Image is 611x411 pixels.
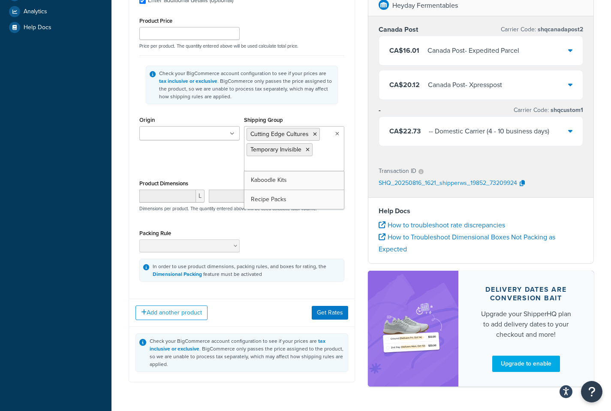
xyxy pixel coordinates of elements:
[24,8,47,15] span: Analytics
[139,230,171,236] label: Packing Rule
[428,79,502,91] div: Canada Post - Xpresspost
[139,18,172,24] label: Product Price
[251,175,287,184] span: Kaboodle Kits
[389,45,419,55] span: CA$16.01
[381,284,445,374] img: feature-image-bc-ddt-29f5f3347fd16b343e3944f0693b5c204e21c40c489948f4415d4740862b0302.png
[153,270,202,278] a: Dimensional Packing
[6,4,105,19] a: Analytics
[153,263,326,278] div: In order to use product dimensions, packing rules, and boxes for rating, the feature must be acti...
[581,381,602,402] button: Open Resource Center
[514,104,583,116] p: Carrier Code:
[24,24,51,31] span: Help Docs
[479,309,574,340] div: Upgrade your ShipperHQ plan to add delivery dates to your checkout and more!
[150,337,344,368] div: Check your BigCommerce account configuration to see if your prices are . BigCommerce only passes ...
[379,165,416,177] p: Transaction ID
[479,285,574,302] div: Delivery dates are conversion bait
[159,70,334,100] div: Check your BigCommerce account configuration to see if your prices are . BigCommerce only passes ...
[379,25,418,34] h3: Canada Post
[135,305,208,320] button: Add another product
[379,206,584,216] h4: Help Docs
[379,220,505,230] a: How to troubleshoot rate discrepancies
[389,126,421,136] span: CA$22.73
[6,20,105,35] a: Help Docs
[139,117,155,123] label: Origin
[429,125,549,137] div: - - Domestic Carrier (4 - 10 business days)
[137,43,346,49] p: Price per product. The quantity entered above will be used calculate total price.
[501,24,583,36] p: Carrier Code:
[159,77,217,85] a: tax inclusive or exclusive
[312,306,348,320] button: Get Rates
[379,177,517,190] p: SHQ_20250816_1621_shipperws_19852_73209924
[250,130,309,139] span: Cutting Edge Cultures
[379,232,555,254] a: How to Troubleshoot Dimensional Boxes Not Packing as Expected
[137,205,317,212] p: Dimensions per product. The quantity entered above will be used calculate total volume.
[196,190,205,202] span: L
[244,190,344,209] a: Recipe Packs
[244,171,344,190] a: Kaboodle Kits
[389,80,420,90] span: CA$20.12
[244,117,283,123] label: Shipping Group
[250,145,301,154] span: Temporary Invisible
[139,180,188,187] label: Product Dimensions
[549,106,583,115] span: shqcustom1
[427,45,519,57] div: Canada Post - Expedited Parcel
[492,356,560,372] a: Upgrade to enable
[536,25,583,34] span: shqcanadapost2
[379,106,381,115] h3: -
[251,195,286,204] span: Recipe Packs
[150,337,325,353] a: tax inclusive or exclusive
